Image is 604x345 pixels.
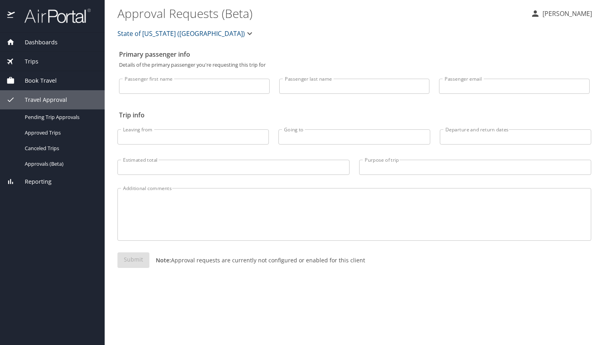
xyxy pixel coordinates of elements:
[527,6,595,21] button: [PERSON_NAME]
[7,8,16,24] img: icon-airportal.png
[15,95,67,104] span: Travel Approval
[540,9,592,18] p: [PERSON_NAME]
[15,57,38,66] span: Trips
[15,177,52,186] span: Reporting
[16,8,91,24] img: airportal-logo.png
[117,1,524,26] h1: Approval Requests (Beta)
[117,28,245,39] span: State of [US_STATE] ([GEOGRAPHIC_DATA])
[25,160,95,168] span: Approvals (Beta)
[15,76,57,85] span: Book Travel
[25,145,95,152] span: Canceled Trips
[25,113,95,121] span: Pending Trip Approvals
[149,256,365,264] p: Approval requests are currently not configured or enabled for this client
[119,62,590,67] p: Details of the primary passenger you're requesting this trip for
[114,26,258,42] button: State of [US_STATE] ([GEOGRAPHIC_DATA])
[15,38,58,47] span: Dashboards
[119,48,590,61] h2: Primary passenger info
[119,109,590,121] h2: Trip info
[156,256,171,264] strong: Note:
[25,129,95,137] span: Approved Trips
